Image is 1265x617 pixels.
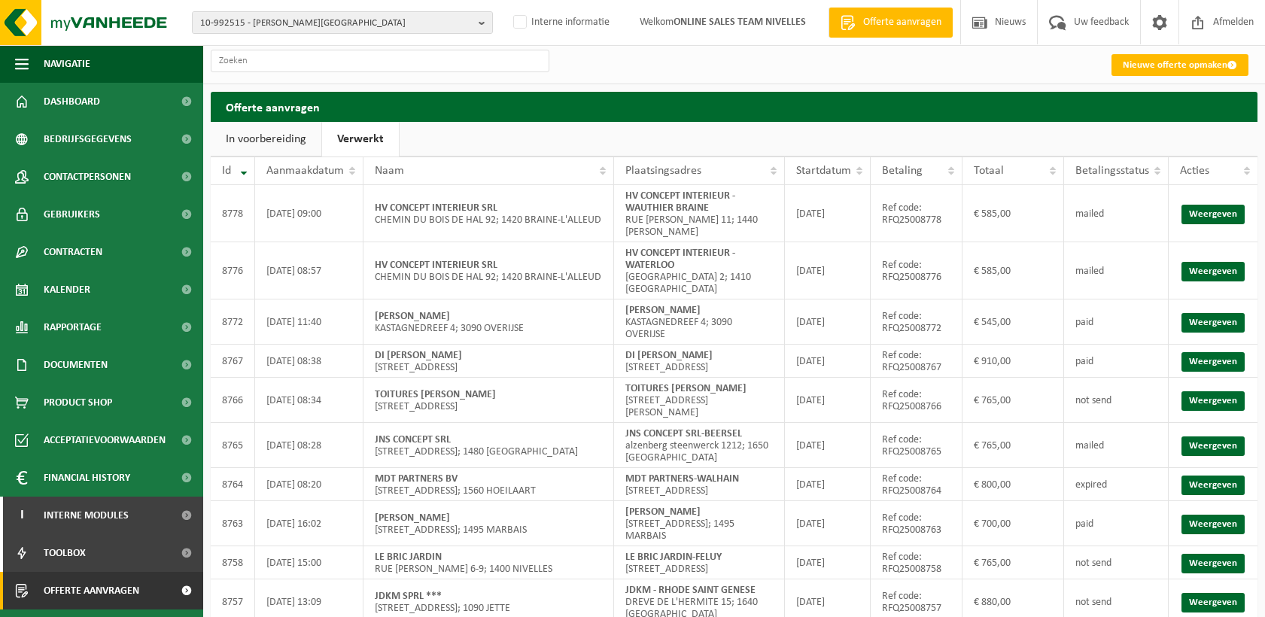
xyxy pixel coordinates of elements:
[625,350,713,361] strong: DI [PERSON_NAME]
[1075,440,1104,451] span: mailed
[255,501,363,546] td: [DATE] 16:02
[871,468,962,501] td: Ref code: RFQ25008764
[674,17,806,28] strong: ONLINE SALES TEAM NIVELLES
[1181,262,1245,281] a: Weergeven
[625,428,742,439] strong: JNS CONCEPT SRL-BEERSEL
[785,185,871,242] td: [DATE]
[44,497,129,534] span: Interne modules
[1181,391,1245,411] a: Weergeven
[44,196,100,233] span: Gebruikers
[625,190,735,214] strong: HV CONCEPT INTERIEUR - WAUTHIER BRAINE
[1075,317,1093,328] span: paid
[211,185,255,242] td: 8778
[375,350,462,361] strong: DI [PERSON_NAME]
[614,501,784,546] td: [STREET_ADDRESS]; 1495 MARBAIS
[1181,476,1245,495] a: Weergeven
[785,546,871,579] td: [DATE]
[785,423,871,468] td: [DATE]
[625,305,701,316] strong: [PERSON_NAME]
[962,185,1064,242] td: € 585,00
[785,242,871,299] td: [DATE]
[1180,165,1209,177] span: Acties
[255,185,363,242] td: [DATE] 09:00
[1181,593,1245,612] a: Weergeven
[375,165,404,177] span: Naam
[871,299,962,345] td: Ref code: RFQ25008772
[1075,597,1111,608] span: not send
[614,423,784,468] td: alzenberg steenwerck 1212; 1650 [GEOGRAPHIC_DATA]
[211,546,255,579] td: 8758
[614,378,784,423] td: [STREET_ADDRESS][PERSON_NAME]
[363,345,614,378] td: [STREET_ADDRESS]
[1075,558,1111,569] span: not send
[974,165,1004,177] span: Totaal
[785,468,871,501] td: [DATE]
[962,546,1064,579] td: € 765,00
[796,165,851,177] span: Startdatum
[871,242,962,299] td: Ref code: RFQ25008776
[1111,54,1248,76] a: Nieuwe offerte opmaken
[363,423,614,468] td: [STREET_ADDRESS]; 1480 [GEOGRAPHIC_DATA]
[375,434,451,445] strong: JNS CONCEPT SRL
[375,552,442,563] strong: LE BRIC JARDIN
[44,384,112,421] span: Product Shop
[1181,205,1245,224] a: Weergeven
[614,546,784,579] td: [STREET_ADDRESS]
[614,468,784,501] td: [STREET_ADDRESS]
[962,468,1064,501] td: € 800,00
[962,501,1064,546] td: € 700,00
[222,165,231,177] span: Id
[15,497,29,534] span: I
[375,311,450,322] strong: [PERSON_NAME]
[44,421,166,459] span: Acceptatievoorwaarden
[255,345,363,378] td: [DATE] 08:38
[211,345,255,378] td: 8767
[962,378,1064,423] td: € 765,00
[211,423,255,468] td: 8765
[1181,352,1245,372] a: Weergeven
[625,506,701,518] strong: [PERSON_NAME]
[1075,208,1104,220] span: mailed
[255,468,363,501] td: [DATE] 08:20
[211,299,255,345] td: 8772
[44,459,130,497] span: Financial History
[625,473,739,485] strong: MDT PARTNERS-WALHAIN
[871,546,962,579] td: Ref code: RFQ25008758
[200,12,473,35] span: 10-992515 - [PERSON_NAME][GEOGRAPHIC_DATA]
[1075,479,1107,491] span: expired
[375,473,458,485] strong: MDT PARTNERS BV
[1075,518,1093,530] span: paid
[44,158,131,196] span: Contactpersonen
[375,260,497,271] strong: HV CONCEPT INTERIEUR SRL
[625,383,747,394] strong: TOITURES [PERSON_NAME]
[192,11,493,34] button: 10-992515 - [PERSON_NAME][GEOGRAPHIC_DATA]
[322,122,399,157] a: Verwerkt
[44,45,90,83] span: Navigatie
[375,202,497,214] strong: HV CONCEPT INTERIEUR SRL
[44,308,102,346] span: Rapportage
[255,299,363,345] td: [DATE] 11:40
[625,165,701,177] span: Plaatsingsadres
[614,242,784,299] td: [GEOGRAPHIC_DATA] 2; 1410 [GEOGRAPHIC_DATA]
[962,423,1064,468] td: € 765,00
[255,423,363,468] td: [DATE] 08:28
[44,120,132,158] span: Bedrijfsgegevens
[211,501,255,546] td: 8763
[785,501,871,546] td: [DATE]
[962,345,1064,378] td: € 910,00
[255,378,363,423] td: [DATE] 08:34
[859,15,945,30] span: Offerte aanvragen
[44,83,100,120] span: Dashboard
[375,389,496,400] strong: TOITURES [PERSON_NAME]
[44,572,139,609] span: Offerte aanvragen
[363,378,614,423] td: [STREET_ADDRESS]
[614,185,784,242] td: RUE [PERSON_NAME] 11; 1440 [PERSON_NAME]
[211,92,1257,121] h2: Offerte aanvragen
[1181,313,1245,333] a: Weergeven
[871,378,962,423] td: Ref code: RFQ25008766
[962,242,1064,299] td: € 585,00
[1181,554,1245,573] a: Weergeven
[871,345,962,378] td: Ref code: RFQ25008767
[871,423,962,468] td: Ref code: RFQ25008765
[882,165,923,177] span: Betaling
